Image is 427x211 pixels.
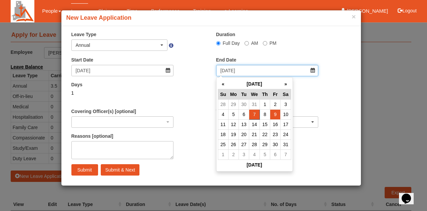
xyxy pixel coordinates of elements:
td: 8 [260,109,270,119]
label: End Date [216,57,237,63]
td: 29 [228,99,239,109]
td: 16 [270,119,281,129]
td: 20 [239,129,249,139]
th: « [218,79,228,89]
td: 31 [249,99,260,109]
label: Reasons [optional] [71,133,113,139]
td: 22 [260,129,270,139]
label: Covering Officer(s) [optional] [71,108,136,115]
span: PM [270,40,277,46]
td: 4 [218,109,228,119]
label: Leave Type [71,31,96,38]
input: d/m/yyyy [216,65,319,76]
td: 10 [281,109,291,119]
td: 30 [270,139,281,149]
iframe: chat widget [399,184,420,204]
td: 29 [260,139,270,149]
th: Tu [239,89,249,99]
td: 28 [249,139,260,149]
td: 13 [239,119,249,129]
td: 31 [281,139,291,149]
span: Full Day [223,40,240,46]
td: 2 [228,149,239,160]
td: 15 [260,119,270,129]
td: 5 [260,149,270,160]
th: Th [260,89,270,99]
label: Days [71,81,82,88]
td: 27 [239,139,249,149]
label: Start Date [71,57,93,63]
td: 1 [260,99,270,109]
td: 14 [249,119,260,129]
td: 21 [249,129,260,139]
td: 3 [239,149,249,160]
td: 5 [228,109,239,119]
th: Sa [281,89,291,99]
td: 2 [270,99,281,109]
td: 9 [270,109,281,119]
button: × [352,13,356,20]
td: 30 [239,99,249,109]
label: Duration [216,31,236,38]
td: 3 [281,99,291,109]
div: Annual [76,42,159,48]
td: 4 [249,149,260,160]
th: Fr [270,89,281,99]
input: Submit & Next [101,164,139,176]
td: 1 [218,149,228,160]
th: [DATE] [228,79,281,89]
td: 26 [228,139,239,149]
b: New Leave Application [66,14,131,21]
td: 6 [239,109,249,119]
th: [DATE] [218,160,291,170]
th: We [249,89,260,99]
td: 25 [218,139,228,149]
button: Annual [71,39,168,51]
td: 11 [218,119,228,129]
th: Su [218,89,228,99]
td: 23 [270,129,281,139]
td: 18 [218,129,228,139]
span: AM [251,40,258,46]
td: 7 [249,109,260,119]
th: » [281,79,291,89]
td: 28 [218,99,228,109]
td: 12 [228,119,239,129]
td: 6 [270,149,281,160]
input: d/m/yyyy [71,65,174,76]
td: 17 [281,119,291,129]
td: 19 [228,129,239,139]
th: Mo [228,89,239,99]
div: 1 [71,90,174,96]
input: Submit [71,164,98,176]
td: 7 [281,149,291,160]
td: 24 [281,129,291,139]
